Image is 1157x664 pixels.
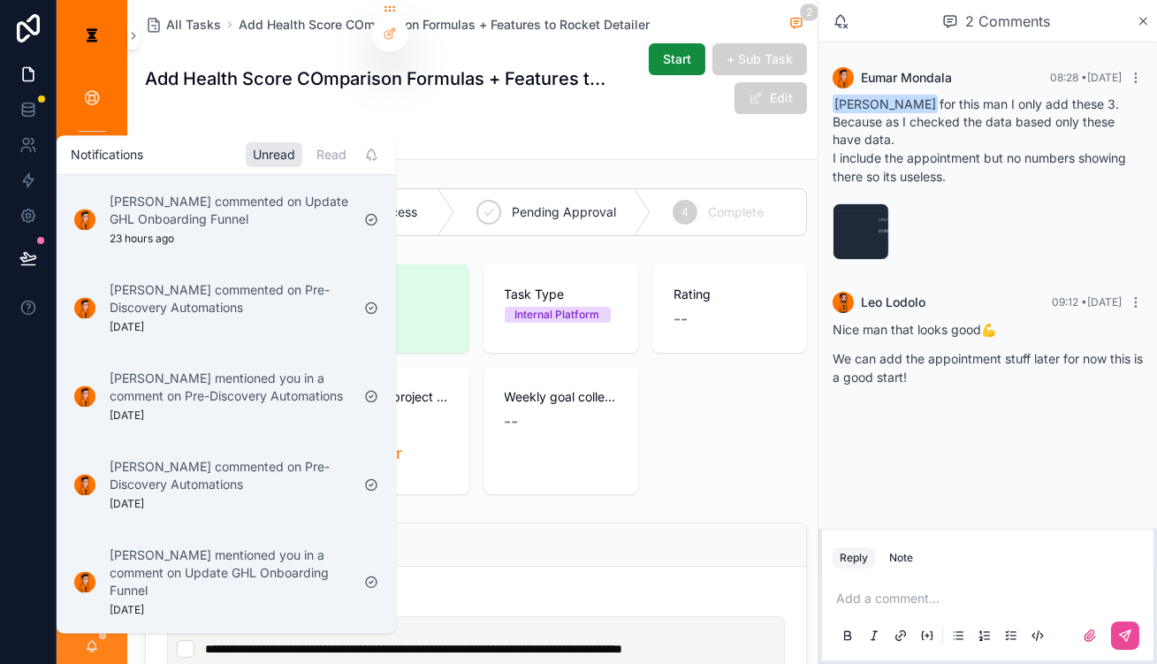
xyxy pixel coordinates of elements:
[833,349,1143,386] p: We can add the appointment stuff later for now this is a good start!
[311,134,374,151] span: Comments
[663,50,691,68] span: Start
[311,126,374,162] a: Comments
[727,50,793,68] span: + Sub Task
[889,551,913,565] div: Note
[74,571,95,592] img: Notification icon
[708,203,764,221] span: Complete
[1052,295,1122,309] span: 09:12 • [DATE]
[110,546,350,599] p: [PERSON_NAME] mentioned you in a comment on Update GHL Onboarding Funnel
[110,370,350,405] p: [PERSON_NAME] mentioned you in a comment on Pre-Discovery Automations
[786,14,807,35] button: 2
[110,320,144,334] p: [DATE]
[833,320,1143,339] p: Nice man that looks good💪
[74,209,95,230] img: Notification icon
[74,385,95,407] img: Notification icon
[215,126,283,162] a: Edit Details
[110,408,144,423] p: [DATE]
[861,69,952,87] span: Eumar Mondala
[110,603,144,617] p: [DATE]
[166,16,221,34] span: All Tasks
[512,203,616,221] span: Pending Approval
[965,11,1050,32] span: 2 Comments
[246,142,302,167] div: Unread
[833,95,938,113] span: [PERSON_NAME]
[145,126,186,160] a: Details
[1050,71,1122,84] span: 08:28 • [DATE]
[505,409,519,434] span: --
[74,297,95,318] img: Notification icon
[649,43,705,75] button: Start
[110,232,174,246] p: 23 hours ago
[110,458,350,493] p: [PERSON_NAME] commented on Pre-Discovery Automations
[505,286,617,303] span: Task Type
[215,134,283,151] span: Edit Details
[71,146,143,164] h1: Notifications
[833,149,1143,186] p: I include the appointment but no numbers showing there so its useless.
[145,66,606,91] h1: Add Health Score COmparison Formulas + Features to Rocket Detailer
[515,307,600,323] div: Internal Platform
[735,82,807,114] button: Edit
[505,388,617,406] span: Weekly goal collection
[57,71,127,579] div: scrollable content
[145,16,221,34] a: All Tasks
[712,43,807,75] button: + Sub Task
[145,134,186,151] span: Details
[110,497,144,511] p: [DATE]
[833,547,875,569] button: Reply
[674,307,688,332] span: --
[800,4,818,21] span: 2
[861,294,925,311] span: Leo Lodolo
[110,193,350,228] p: [PERSON_NAME] commented on Update GHL Onboarding Funnel
[78,21,106,50] img: App logo
[833,95,1143,186] div: for this man I only add these 3. Because as I checked the data based only these have data.
[674,286,786,303] span: Rating
[882,547,920,569] button: Note
[309,142,354,167] div: Read
[239,16,650,34] a: Add Health Score COmparison Formulas + Features to Rocket Detailer
[110,281,350,317] p: [PERSON_NAME] commented on Pre-Discovery Automations
[74,474,95,495] img: Notification icon
[681,205,689,219] span: 4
